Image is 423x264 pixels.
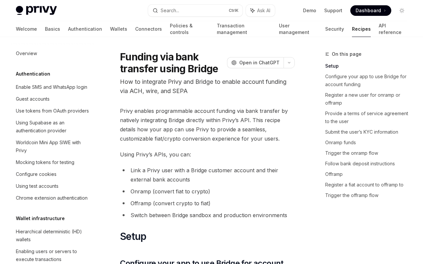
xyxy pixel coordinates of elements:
[352,21,371,37] a: Recipes
[120,199,295,208] li: Offramp (convert crypto to fiat)
[45,21,60,37] a: Basics
[325,180,412,190] a: Register a fiat account to offramp to
[11,48,95,59] a: Overview
[120,106,295,143] span: Privy enables programmable account funding via bank transfer by natively integrating Bridge direc...
[325,21,344,37] a: Security
[16,139,91,154] div: Worldcoin Mini App SIWE with Privy
[325,108,412,127] a: Provide a terms of service agreement to the user
[325,158,412,169] a: Follow bank deposit instructions
[16,6,57,15] img: light logo
[11,180,95,192] a: Using test accounts
[229,8,239,13] span: Ctrl K
[16,49,37,57] div: Overview
[350,5,391,16] a: Dashboard
[325,90,412,108] a: Register a new user for onramp or offramp
[11,156,95,168] a: Mocking tokens for testing
[16,119,91,135] div: Using Supabase as an authentication provider
[16,247,91,263] div: Enabling users or servers to execute transactions
[11,226,95,246] a: Hierarchical deterministic (HD) wallets
[325,148,412,158] a: Trigger the onramp flow
[148,5,243,16] button: Search...CtrlK
[325,137,412,148] a: Onramp funds
[16,228,91,244] div: Hierarchical deterministic (HD) wallets
[239,59,280,66] span: Open in ChatGPT
[120,150,295,159] span: Using Privy’s APIs, you can:
[325,127,412,137] a: Submit the user’s KYC information
[120,166,295,184] li: Link a Privy user with a Bridge customer account and their external bank accounts
[16,214,65,222] h5: Wallet infrastructure
[68,21,102,37] a: Authentication
[161,7,179,15] div: Search...
[11,168,95,180] a: Configure cookies
[217,21,271,37] a: Transaction management
[16,21,37,37] a: Welcome
[11,192,95,204] a: Chrome extension authentication
[11,105,95,117] a: Use tokens from OAuth providers
[397,5,407,16] button: Toggle dark mode
[11,93,95,105] a: Guest accounts
[303,7,316,14] a: Demo
[135,21,162,37] a: Connectors
[170,21,209,37] a: Policies & controls
[257,7,270,14] span: Ask AI
[325,71,412,90] a: Configure your app to use Bridge for account funding
[325,61,412,71] a: Setup
[11,117,95,137] a: Using Supabase as an authentication provider
[379,21,407,37] a: API reference
[110,21,127,37] a: Wallets
[16,182,58,190] div: Using test accounts
[16,83,87,91] div: Enable SMS and WhatsApp login
[16,95,50,103] div: Guest accounts
[120,211,295,220] li: Switch between Bridge sandbox and production environments
[120,230,146,242] span: Setup
[356,7,381,14] span: Dashboard
[11,81,95,93] a: Enable SMS and WhatsApp login
[11,137,95,156] a: Worldcoin Mini App SIWE with Privy
[120,51,224,75] h1: Funding via bank transfer using Bridge
[325,169,412,180] a: Offramp
[16,158,74,166] div: Mocking tokens for testing
[325,190,412,201] a: Trigger the offramp flow
[324,7,342,14] a: Support
[279,21,317,37] a: User management
[16,194,88,202] div: Chrome extension authentication
[227,57,284,68] button: Open in ChatGPT
[246,5,275,16] button: Ask AI
[16,170,57,178] div: Configure cookies
[120,187,295,196] li: Onramp (convert fiat to crypto)
[120,77,295,96] p: How to integrate Privy and Bridge to enable account funding via ACH, wire, and SEPA
[16,70,50,78] h5: Authentication
[332,50,362,58] span: On this page
[16,107,89,115] div: Use tokens from OAuth providers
